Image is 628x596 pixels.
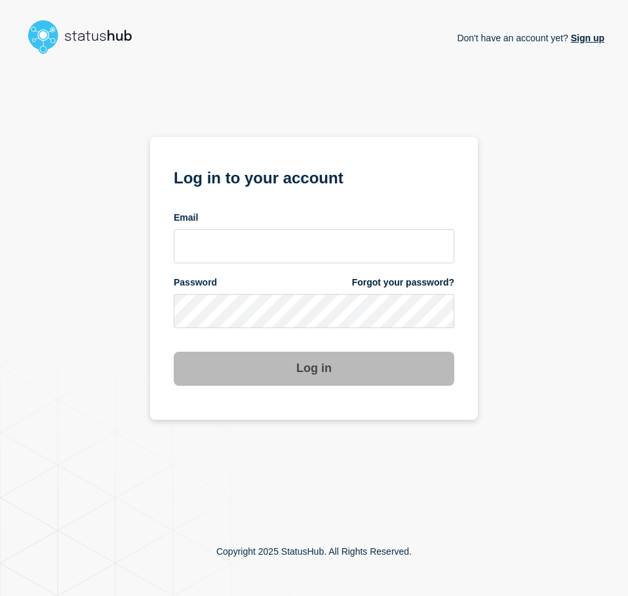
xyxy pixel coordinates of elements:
img: StatusHub logo [24,16,148,58]
a: Forgot your password? [352,276,454,289]
p: Don't have an account yet? [457,22,604,54]
a: Sign up [568,33,604,43]
h1: Log in to your account [174,164,454,189]
span: Password [174,276,217,289]
span: Email [174,212,198,224]
button: Log in [174,352,454,386]
p: Copyright 2025 StatusHub. All Rights Reserved. [216,546,412,557]
input: email input [174,229,454,263]
input: password input [174,294,454,328]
